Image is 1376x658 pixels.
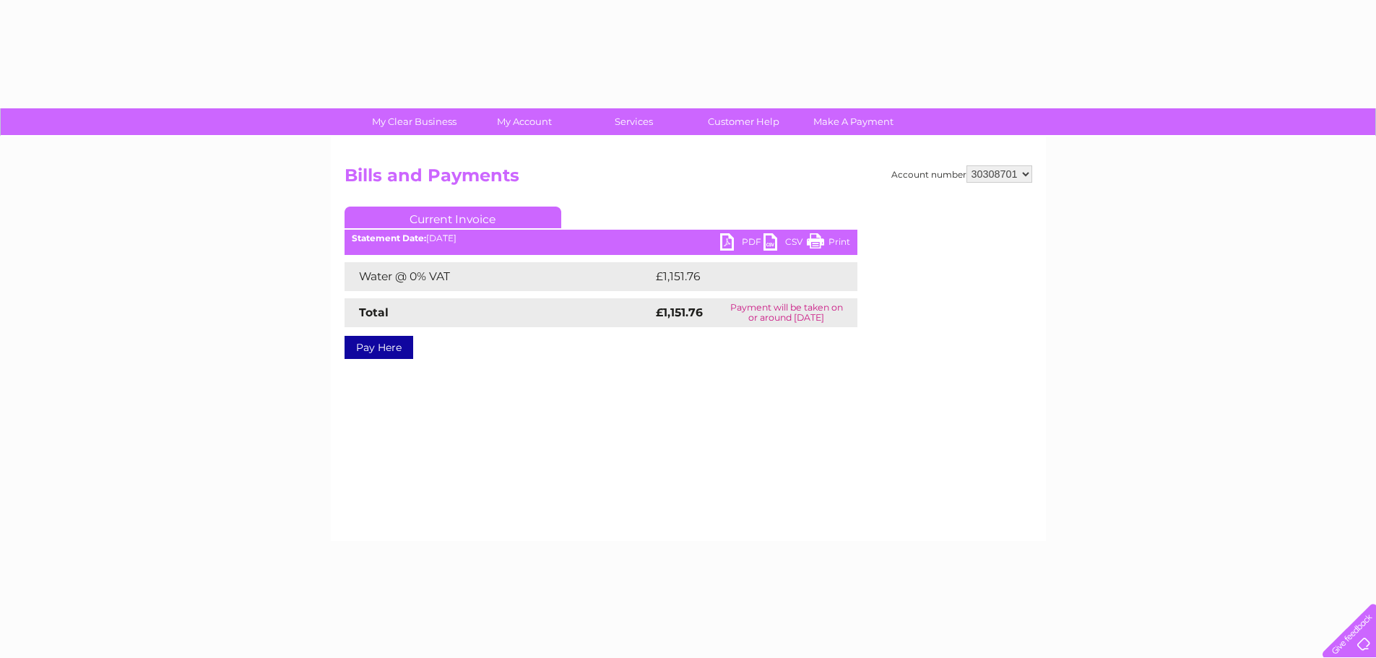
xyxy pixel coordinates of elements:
[345,262,652,291] td: Water @ 0% VAT
[345,336,413,359] a: Pay Here
[794,108,913,135] a: Make A Payment
[807,233,850,254] a: Print
[359,306,389,319] strong: Total
[891,165,1032,183] div: Account number
[574,108,693,135] a: Services
[464,108,584,135] a: My Account
[652,262,832,291] td: £1,151.76
[345,207,561,228] a: Current Invoice
[345,165,1032,193] h2: Bills and Payments
[716,298,857,327] td: Payment will be taken on or around [DATE]
[352,233,426,243] b: Statement Date:
[763,233,807,254] a: CSV
[720,233,763,254] a: PDF
[684,108,803,135] a: Customer Help
[355,108,474,135] a: My Clear Business
[656,306,703,319] strong: £1,151.76
[345,233,857,243] div: [DATE]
